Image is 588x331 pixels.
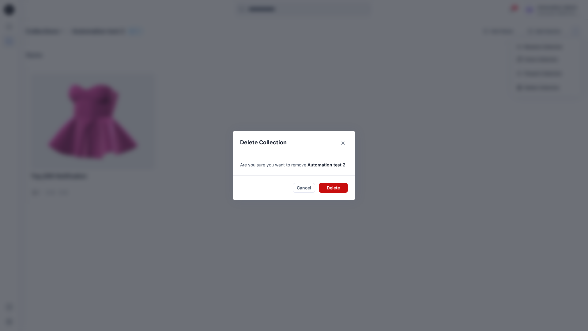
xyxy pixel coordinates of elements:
button: Delete [319,183,348,193]
button: Close [338,138,348,148]
span: Automation test 2 [307,162,345,167]
button: Cancel [293,183,315,193]
header: Delete Collection [233,131,355,154]
p: Are you sure you want to remove [240,162,348,168]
